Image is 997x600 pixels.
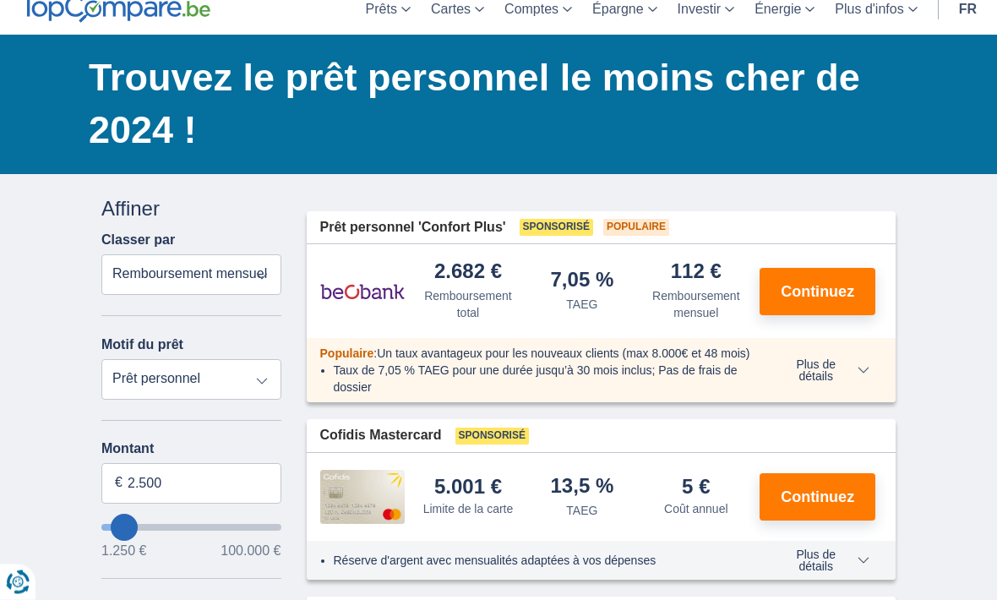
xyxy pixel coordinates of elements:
[89,52,896,157] h1: Trouvez le prêt personnel le moins cher de 2024 !
[603,220,669,237] span: Populaire
[221,545,281,559] span: 100.000 €
[423,501,514,518] div: Limite de la carte
[334,553,752,570] li: Réserve d'argent avec mensualités adaptées à vos dépenses
[377,347,749,361] span: Un taux avantageux pour les nouveaux clients (max 8.000€ et 48 mois)
[101,545,146,559] span: 1.250 €
[520,220,593,237] span: Sponsorisé
[115,474,123,494] span: €
[760,269,875,316] button: Continuez
[101,233,175,248] label: Classer par
[682,477,710,498] div: 5 €
[646,288,746,322] div: Remboursement mensuel
[320,427,442,446] span: Cofidis Mastercard
[777,359,869,383] span: Plus de détails
[101,525,281,532] input: wantToBorrow
[320,471,405,525] img: pret personnel Cofidis CC
[760,474,875,521] button: Continuez
[455,428,529,445] span: Sponsorisé
[777,549,869,573] span: Plus de détails
[320,219,506,238] span: Prêt personnel 'Confort Plus'
[418,288,519,322] div: Remboursement total
[320,347,374,361] span: Populaire
[320,271,405,314] img: pret personnel Beobank
[781,490,854,505] span: Continuez
[434,262,502,285] div: 2.682 €
[434,477,502,498] div: 5.001 €
[551,270,614,293] div: 7,05 %
[334,363,752,396] li: Taux de 7,05 % TAEG pour une durée jusqu’à 30 mois inclus; Pas de frais de dossier
[781,285,854,300] span: Continuez
[101,442,281,457] label: Montant
[101,338,183,353] label: Motif du prêt
[551,477,614,499] div: 13,5 %
[101,195,281,224] div: Affiner
[671,262,722,285] div: 112 €
[765,548,882,574] button: Plus de détails
[566,503,597,520] div: TAEG
[765,358,882,384] button: Plus de détails
[566,297,597,314] div: TAEG
[664,501,728,518] div: Coût annuel
[307,346,765,363] div: :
